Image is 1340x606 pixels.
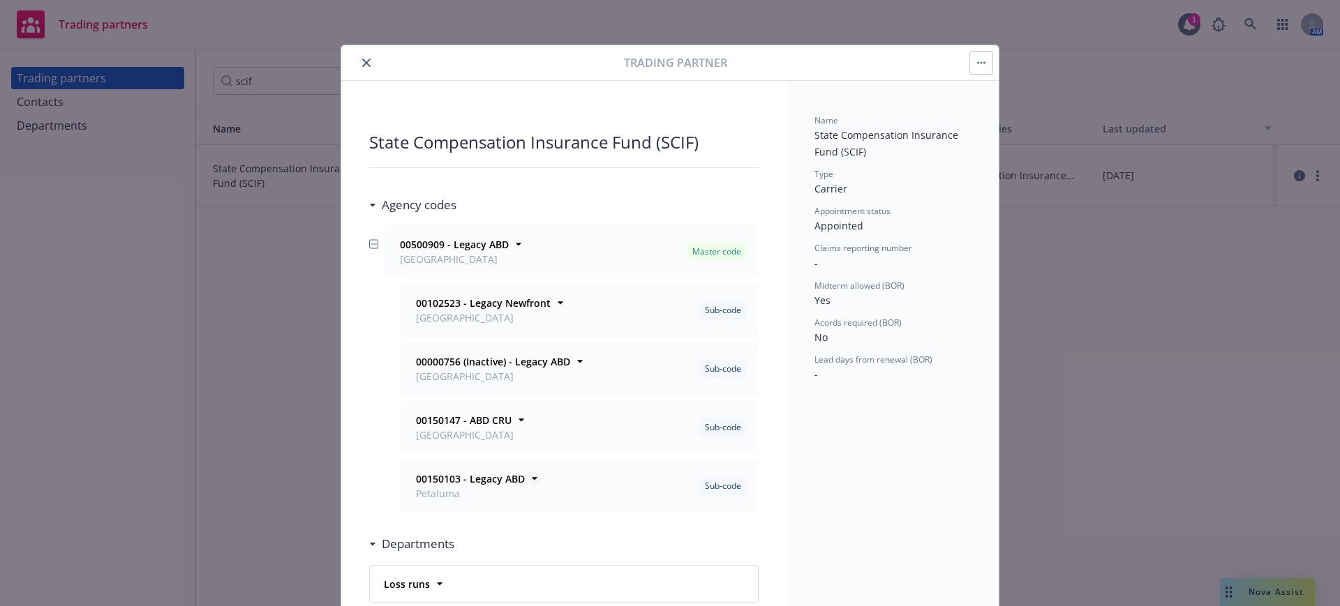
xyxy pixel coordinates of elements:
[416,472,525,485] strong: 00150103 - Legacy ABD
[814,368,818,381] span: -
[400,238,509,251] strong: 00500909 - Legacy ABD
[369,535,454,553] div: Departments
[814,114,838,126] span: Name
[814,257,818,270] span: -
[814,354,932,365] span: Lead days from renewal (BOR)
[416,355,570,368] strong: 00000756 (Inactive) - Legacy ABD
[382,535,454,553] h3: Departments
[814,331,828,344] span: No
[382,196,456,214] h3: Agency codes
[814,219,863,232] span: Appointed
[692,245,741,258] span: Master code
[400,252,509,266] span: [GEOGRAPHIC_DATA]
[416,414,512,427] strong: 00150147 - ABD CRU
[416,427,514,442] span: [GEOGRAPHIC_DATA]
[814,280,904,291] span: Midterm allowed (BOR)
[384,577,430,591] strong: Loss runs
[814,168,833,180] span: Type
[814,242,912,254] span: Claims reporting number
[814,205,891,217] span: Appointment status
[705,304,741,317] span: Sub-code
[705,480,741,492] span: Sub-code
[814,317,902,328] span: Acords required (BOR)
[705,421,741,434] span: Sub-code
[358,54,375,71] button: close
[814,128,961,158] span: State Compensation Insurance Fund (SCIF)
[705,363,741,375] span: Sub-code
[814,294,831,307] span: Yes
[624,54,727,71] span: Trading partner
[369,196,456,214] div: Agency codes
[416,369,570,384] span: [GEOGRAPHIC_DATA]
[369,131,759,153] div: State Compensation Insurance Fund (SCIF)
[416,310,551,325] span: [GEOGRAPHIC_DATA]
[416,486,525,501] span: Petaluma
[814,182,847,195] span: Carrier
[416,296,551,310] strong: 00102523 - Legacy Newfront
